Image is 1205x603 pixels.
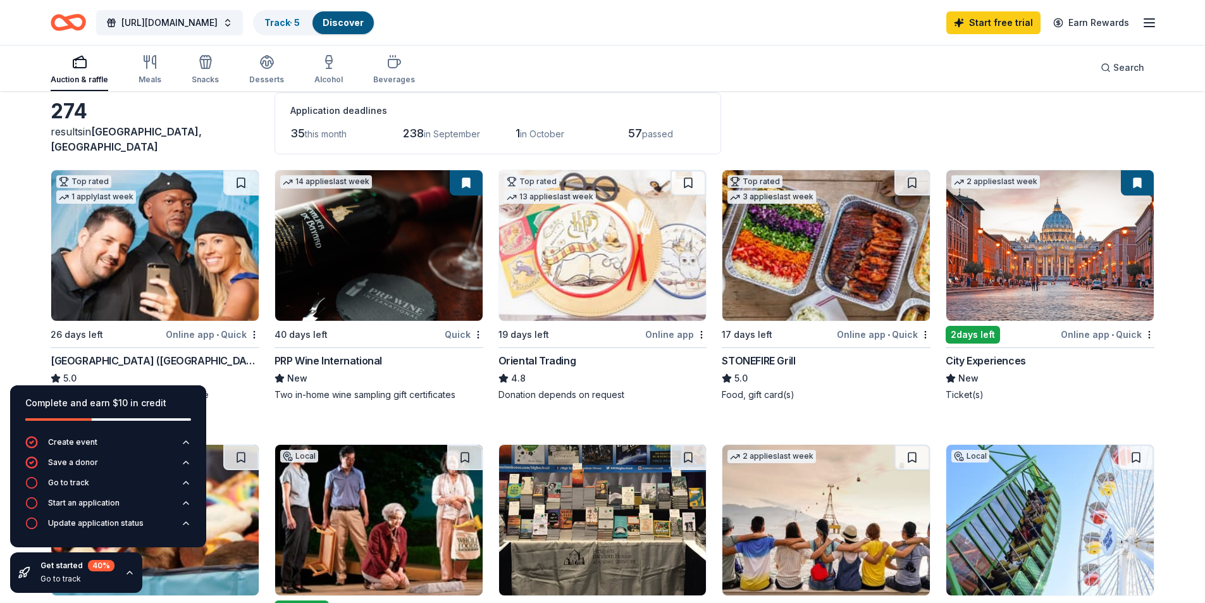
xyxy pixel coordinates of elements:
div: Online app Quick [166,326,259,342]
div: City Experiences [946,353,1026,368]
img: Image for Penguin Random House Education [499,445,707,595]
span: 35 [290,127,305,140]
button: Snacks [192,49,219,91]
a: Image for PRP Wine International14 applieslast week40 days leftQuickPRP Wine InternationalNewTwo ... [275,170,483,401]
span: New [958,371,979,386]
img: Image for STONEFIRE Grill [722,170,930,321]
div: Get started [40,560,114,571]
div: Ticket(s) [946,389,1154,401]
a: Image for Hollywood Wax Museum (Hollywood)Top rated1 applylast week26 days leftOnline app•Quick[G... [51,170,259,414]
button: Auction & raffle [51,49,108,91]
img: Image for PRP Wine International [275,170,483,321]
img: Image for Let's Roam [722,445,930,595]
div: Quick [445,326,483,342]
button: Alcohol [314,49,343,91]
div: Online app Quick [1061,326,1154,342]
button: [URL][DOMAIN_NAME] [96,10,243,35]
a: Track· 5 [264,17,300,28]
span: 1 [516,127,520,140]
span: in September [424,128,480,139]
span: 57 [628,127,642,140]
button: Desserts [249,49,284,91]
div: Application deadlines [290,103,705,118]
a: Image for City Experiences2 applieslast week2days leftOnline app•QuickCity ExperiencesNewTicket(s) [946,170,1154,401]
button: Save a donor [25,456,191,476]
span: • [1111,330,1114,340]
span: 238 [403,127,424,140]
div: Oriental Trading [498,353,576,368]
span: [URL][DOMAIN_NAME] [121,15,218,30]
div: 40 days left [275,327,328,342]
span: • [887,330,890,340]
button: Start an application [25,497,191,517]
div: 17 days left [722,327,772,342]
div: 14 applies last week [280,175,372,189]
img: Image for South Coast Repertory [275,445,483,595]
div: [GEOGRAPHIC_DATA] ([GEOGRAPHIC_DATA]) [51,353,259,368]
a: Image for STONEFIRE GrillTop rated3 applieslast week17 days leftOnline app•QuickSTONEFIRE Grill5.... [722,170,930,401]
div: 2 applies last week [951,175,1040,189]
div: Online app [645,326,707,342]
img: Image for Hollywood Wax Museum (Hollywood) [51,170,259,321]
div: Create event [48,437,97,447]
div: Top rated [504,175,559,188]
div: Go to track [48,478,89,488]
img: Image for City Experiences [946,170,1154,321]
div: 274 [51,99,259,124]
div: 40 % [88,560,114,571]
div: Snacks [192,75,219,85]
img: Image for Oriental Trading [499,170,707,321]
div: Top rated [56,175,111,188]
button: Update application status [25,517,191,537]
img: Image for Pacific Park [946,445,1154,595]
div: 3 applies last week [727,190,816,204]
a: Home [51,8,86,37]
div: Complete and earn $10 in credit [25,395,191,411]
button: Go to track [25,476,191,497]
button: Search [1091,55,1154,80]
div: Alcohol [314,75,343,85]
div: Save a donor [48,457,98,468]
div: Donation depends on request [498,389,707,401]
div: Top rated [727,175,782,188]
span: 5.0 [63,371,77,386]
div: 19 days left [498,327,549,342]
div: Go to track [40,574,114,584]
div: Online app Quick [837,326,930,342]
div: Local [951,450,989,463]
div: Auction & raffle [51,75,108,85]
span: Search [1113,60,1144,75]
span: New [287,371,307,386]
span: 4.8 [511,371,526,386]
span: • [216,330,219,340]
span: in [51,125,202,153]
span: in October [520,128,564,139]
a: Discover [323,17,364,28]
div: 2 applies last week [727,450,816,463]
div: STONEFIRE Grill [722,353,795,368]
div: Beverages [373,75,415,85]
a: Earn Rewards [1046,11,1137,34]
button: Create event [25,436,191,456]
div: Food, gift card(s) [722,389,930,401]
div: 2 days left [946,326,1000,344]
span: 5.0 [734,371,748,386]
div: Update application status [48,518,144,528]
div: PRP Wine International [275,353,382,368]
div: 26 days left [51,327,103,342]
div: results [51,124,259,154]
div: Desserts [249,75,284,85]
button: Meals [139,49,161,91]
a: Image for Oriental TradingTop rated13 applieslast week19 days leftOnline appOriental Trading4.8Do... [498,170,707,401]
span: passed [642,128,673,139]
button: Track· 5Discover [253,10,375,35]
span: [GEOGRAPHIC_DATA], [GEOGRAPHIC_DATA] [51,125,202,153]
div: 1 apply last week [56,190,136,204]
div: Local [280,450,318,463]
div: Start an application [48,498,120,508]
div: Meals [139,75,161,85]
button: Beverages [373,49,415,91]
div: 13 applies last week [504,190,596,204]
span: this month [305,128,347,139]
a: Start free trial [946,11,1041,34]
